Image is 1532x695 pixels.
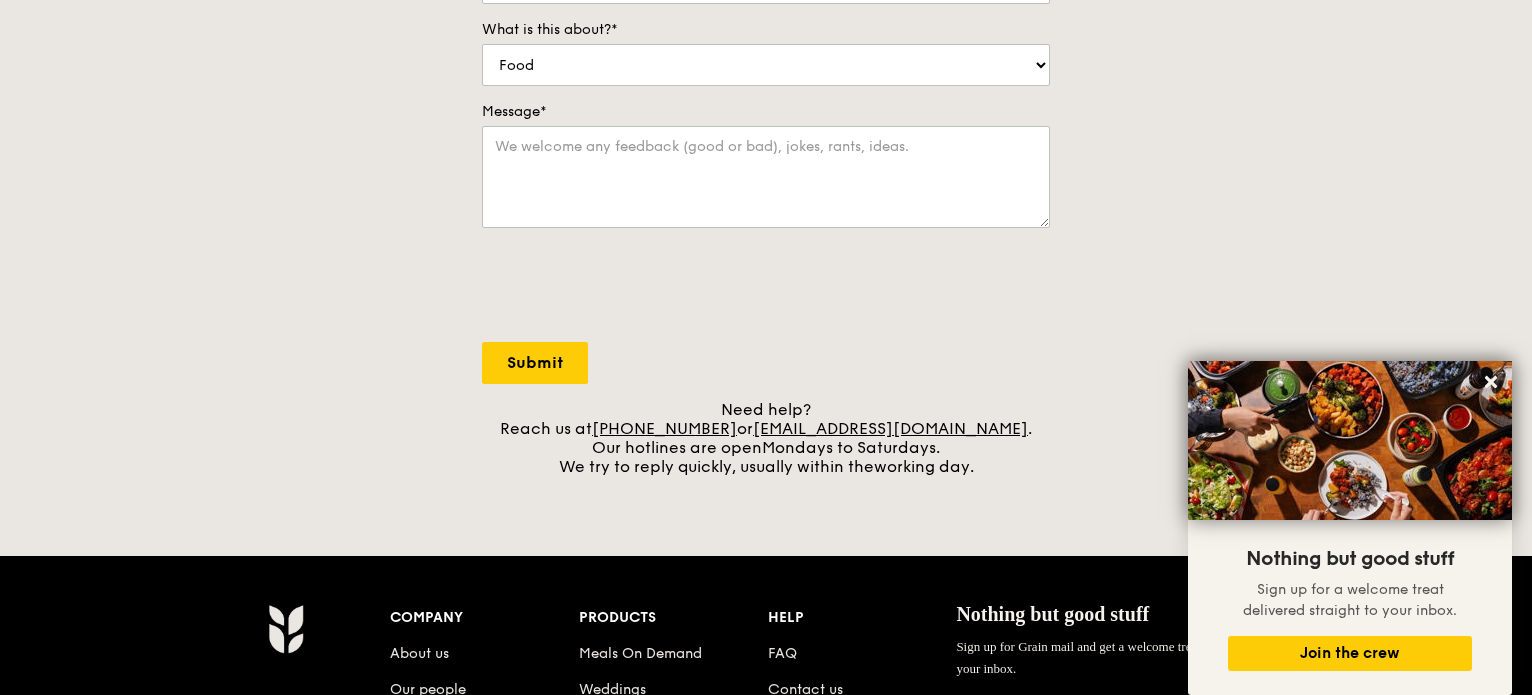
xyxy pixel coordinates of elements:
div: Products [579,604,768,632]
img: Grain [268,604,303,654]
a: Meals On Demand [579,645,702,662]
span: Sign up for Grain mail and get a welcome treat delivered straight to your inbox. [956,639,1308,676]
a: FAQ [768,645,797,662]
span: working day. [874,457,974,476]
span: Sign up for a welcome treat delivered straight to your inbox. [1243,581,1457,619]
a: [EMAIL_ADDRESS][DOMAIN_NAME] [753,419,1028,438]
div: Company [390,604,579,632]
span: Nothing but good stuff [1246,547,1454,571]
button: Close [1475,366,1507,398]
div: Help [768,604,957,632]
label: Message* [482,102,1050,122]
div: Need help? Reach us at or . Our hotlines are open We try to reply quickly, usually within the [482,400,1050,476]
span: Mondays to Saturdays. [762,438,940,457]
span: Nothing but good stuff [956,603,1149,625]
label: What is this about?* [482,20,1050,40]
img: DSC07876-Edit02-Large.jpeg [1188,361,1512,520]
a: [PHONE_NUMBER] [592,419,737,438]
input: Submit [482,342,588,384]
a: About us [390,645,449,662]
iframe: reCAPTCHA [482,248,786,326]
button: Join the crew [1228,636,1472,671]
